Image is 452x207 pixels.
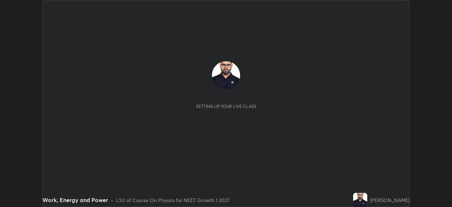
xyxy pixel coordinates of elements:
img: 5c0d771597b348b1998e7a7797b362bf.jpg [212,61,240,90]
div: Work, Energy and Power [42,196,108,204]
div: [PERSON_NAME] [370,196,410,204]
div: L50 of Course On Physics for NEET Growth 1 2027 [116,196,230,204]
img: 5c0d771597b348b1998e7a7797b362bf.jpg [353,193,367,207]
div: Setting up your live class [196,104,256,109]
div: • [111,196,113,204]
